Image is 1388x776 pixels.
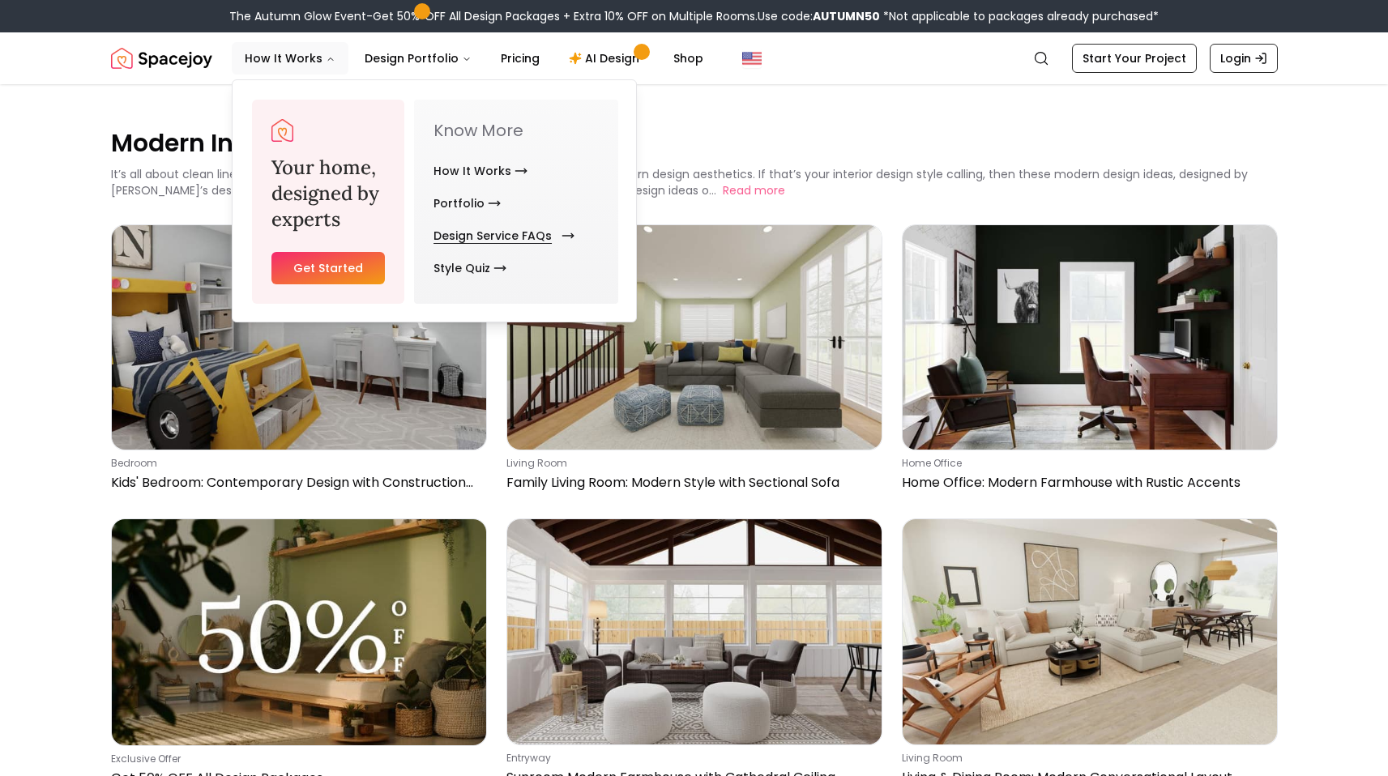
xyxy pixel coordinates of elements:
button: Design Portfolio [352,42,485,75]
button: How It Works [232,42,348,75]
img: Kids' Bedroom: Contemporary Design with Construction Bed [112,225,486,450]
a: Spacejoy [111,42,212,75]
span: *Not applicable to packages already purchased* [880,8,1159,24]
a: Spacejoy [271,119,294,142]
a: Portfolio [433,187,501,220]
a: Pricing [488,42,553,75]
a: Shop [660,42,716,75]
a: Login [1210,44,1278,73]
a: Family Living Room: Modern Style with Sectional Sofaliving roomFamily Living Room: Modern Style w... [506,224,882,499]
img: Sunroom Modern Farmhouse with Cathedral Ceiling [507,519,882,744]
a: How It Works [433,155,527,187]
p: Home Office: Modern Farmhouse with Rustic Accents [902,473,1271,492]
b: AUTUMN50 [813,8,880,24]
img: Living & Dining Room: Modern Conversational Layout [903,519,1277,744]
img: Home Office: Modern Farmhouse with Rustic Accents [903,225,1277,450]
img: Family Living Room: Modern Style with Sectional Sofa [507,225,882,450]
a: Get Started [271,252,386,284]
p: bedroom [111,457,480,470]
nav: Main [232,42,716,75]
h3: Your home, designed by experts [271,155,386,232]
span: Use code: [758,8,880,24]
img: United States [742,49,762,68]
p: Modern Interior Design Ideas [111,126,1278,160]
a: Start Your Project [1072,44,1197,73]
button: Read more [723,182,785,198]
p: home office [902,457,1271,470]
a: Style Quiz [433,252,506,284]
a: Kids' Bedroom: Contemporary Design with Construction BedbedroomKids' Bedroom: Contemporary Design... [111,224,487,499]
div: How It Works [233,80,638,323]
p: living room [506,457,876,470]
p: Kids' Bedroom: Contemporary Design with Construction Bed [111,473,480,492]
p: Exclusive Offer [111,753,480,765]
a: AI Design [556,42,657,75]
p: Family Living Room: Modern Style with Sectional Sofa [506,473,876,492]
div: The Autumn Glow Event-Get 50% OFF All Design Packages + Extra 10% OFF on Multiple Rooms. [229,8,1159,24]
p: entryway [506,752,876,765]
img: Spacejoy Logo [271,119,294,142]
a: Home Office: Modern Farmhouse with Rustic Accentshome officeHome Office: Modern Farmhouse with Ru... [902,224,1278,499]
img: Spacejoy Logo [111,42,212,75]
img: Get 50% OFF All Design Packages [112,519,486,744]
p: living room [902,752,1271,765]
a: Design Service FAQs [433,220,568,252]
p: It’s all about clean lines, meaningful pieces, and an edited approach when it comes to modern des... [111,166,1248,198]
p: Know More [433,119,598,142]
nav: Global [111,32,1278,84]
